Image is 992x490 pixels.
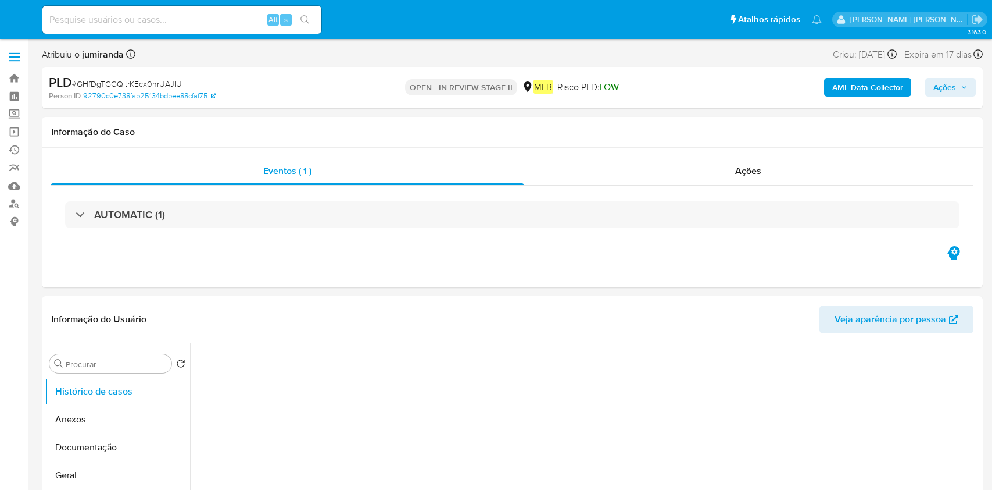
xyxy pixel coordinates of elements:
span: Eventos ( 1 ) [263,164,311,177]
span: Alt [268,14,278,25]
span: Ações [933,78,956,97]
b: PLD [49,73,72,91]
button: Histórico de casos [45,378,190,406]
span: # GHfDgTGGQltrKEcx0nrUAJIU [72,78,182,90]
div: Criou: [DATE] [833,47,897,62]
em: MLB [533,80,553,94]
button: Geral [45,461,190,489]
div: AUTOMATIC (1) [65,201,959,228]
button: Documentação [45,434,190,461]
button: AML Data Collector [824,78,911,97]
b: Person ID [49,91,81,101]
h1: Informação do Usuário [51,314,146,325]
span: s [284,14,288,25]
a: Sair [971,13,983,26]
b: jumiranda [80,48,124,61]
a: Notificações [812,15,822,24]
span: Atalhos rápidos [738,13,800,26]
span: Veja aparência por pessoa [835,306,946,333]
button: Anexos [45,406,190,434]
h1: Informação do Caso [51,126,973,138]
button: Procurar [54,359,63,368]
span: Risco PLD: [557,81,619,94]
p: OPEN - IN REVIEW STAGE II [405,79,517,95]
span: LOW [600,80,619,94]
span: - [899,47,902,62]
span: Atribuiu o [42,48,124,61]
a: 92790c0e738fab25134bdbee88cfaf75 [83,91,216,101]
p: juliane.miranda@mercadolivre.com [850,14,968,25]
h3: AUTOMATIC (1) [94,208,165,221]
button: Veja aparência por pessoa [819,306,973,333]
button: search-icon [293,12,317,28]
input: Pesquise usuários ou casos... [42,12,321,27]
input: Procurar [66,359,167,370]
button: Retornar ao pedido padrão [176,359,185,372]
b: AML Data Collector [832,78,903,97]
button: Ações [925,78,976,97]
span: Expira em 17 dias [904,48,972,61]
span: Ações [735,164,761,177]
